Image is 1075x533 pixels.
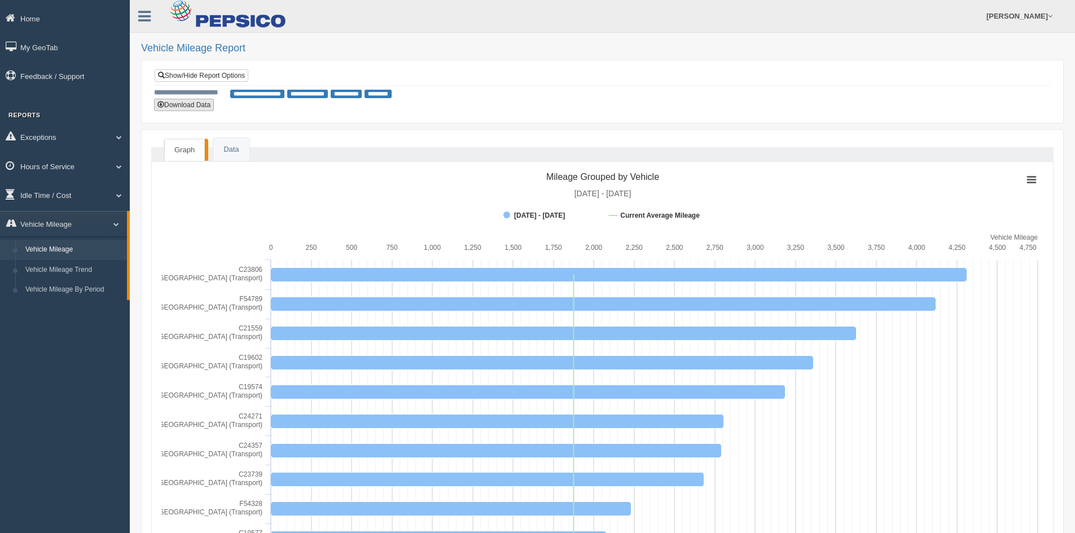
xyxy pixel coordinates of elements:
[585,244,602,252] text: 2,000
[868,244,885,252] text: 3,750
[574,189,631,198] tspan: [DATE] - [DATE]
[20,280,127,300] a: Vehicle Mileage By Period
[424,244,441,252] text: 1,000
[747,244,764,252] text: 3,000
[990,234,1038,241] tspan: Vehicle Mileage
[827,244,844,252] text: 3,500
[1020,244,1037,252] text: 4,750
[20,240,127,260] a: Vehicle Mileage
[787,244,804,252] text: 3,250
[620,212,700,219] tspan: Current Average Mileage
[989,244,1006,252] text: 4,500
[155,69,248,82] a: Show/Hide Report Options
[504,244,521,252] text: 1,500
[20,260,127,280] a: Vehicle Mileage Trend
[306,244,317,252] text: 250
[239,500,262,508] tspan: F54328
[119,421,262,429] tspan: Jacksonville [GEOGRAPHIC_DATA] (Transport)
[239,354,262,362] tspan: C19602
[464,244,481,252] text: 1,250
[239,412,262,420] tspan: C24271
[666,244,683,252] text: 2,500
[239,266,262,274] tspan: C23806
[119,391,262,399] tspan: Jacksonville [GEOGRAPHIC_DATA] (Transport)
[546,172,659,182] tspan: Mileage Grouped by Vehicle
[269,244,273,252] text: 0
[239,470,262,478] tspan: C23739
[514,212,565,219] tspan: [DATE] - [DATE]
[239,442,262,450] tspan: C24357
[164,139,205,161] a: Graph
[346,244,357,252] text: 500
[141,43,1064,54] h2: Vehicle Mileage Report
[154,99,214,111] button: Download Data
[119,508,262,516] tspan: Jacksonville [GEOGRAPHIC_DATA] (Transport)
[949,244,966,252] text: 4,250
[119,450,262,458] tspan: Jacksonville [GEOGRAPHIC_DATA] (Transport)
[239,324,262,332] tspan: C21559
[239,383,262,391] tspan: C19574
[545,244,562,252] text: 1,750
[908,244,925,252] text: 4,000
[119,479,262,487] tspan: Jacksonville [GEOGRAPHIC_DATA] (Transport)
[119,303,262,311] tspan: Jacksonville [GEOGRAPHIC_DATA] (Transport)
[119,274,262,282] tspan: Jacksonville [GEOGRAPHIC_DATA] (Transport)
[239,295,262,303] tspan: F54789
[119,333,262,341] tspan: Jacksonville [GEOGRAPHIC_DATA] (Transport)
[213,138,249,161] a: Data
[119,362,262,370] tspan: Jacksonville [GEOGRAPHIC_DATA] (Transport)
[626,244,643,252] text: 2,250
[387,244,398,252] text: 750
[707,244,723,252] text: 2,750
